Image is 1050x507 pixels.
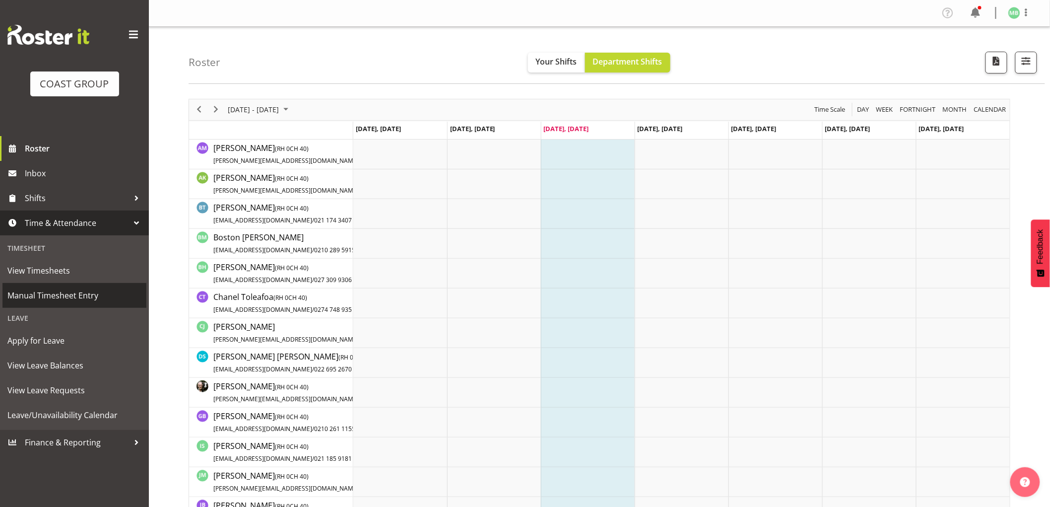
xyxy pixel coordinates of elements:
td: Bryan Humprhries resource [189,259,353,289]
span: RH 0 [277,264,290,272]
span: Day [856,103,870,116]
a: [PERSON_NAME](RH 0CH 40)[PERSON_NAME][EMAIL_ADDRESS][DOMAIN_NAME] [213,380,395,404]
span: 022 695 2670 [314,365,352,373]
span: Week [875,103,894,116]
span: [PERSON_NAME][EMAIL_ADDRESS][DOMAIN_NAME] [213,186,359,195]
span: 027 309 9306 [314,276,352,284]
span: ( CH 40) [275,442,309,451]
span: Department Shifts [593,56,662,67]
img: Rosterit website logo [7,25,89,45]
span: [PERSON_NAME][EMAIL_ADDRESS][DOMAIN_NAME] [213,335,359,344]
span: [PERSON_NAME] [213,411,355,434]
button: Department Shifts [585,53,670,72]
button: Month [973,103,1008,116]
button: Download a PDF of the roster according to the set date range. [985,52,1007,73]
h4: Roster [189,57,220,68]
td: Craig Jenkins resource [189,318,353,348]
td: Ian Simpson resource [189,437,353,467]
span: [EMAIL_ADDRESS][DOMAIN_NAME] [213,216,312,224]
span: [PERSON_NAME] [213,172,395,195]
span: Time & Attendance [25,216,129,230]
span: Manual Timesheet Entry [7,288,141,303]
button: Timeline Month [941,103,969,116]
button: Your Shifts [528,53,585,72]
a: View Leave Requests [2,378,146,403]
span: RH 0 [275,293,288,302]
span: [PERSON_NAME][EMAIL_ADDRESS][DOMAIN_NAME] [213,395,359,403]
a: [PERSON_NAME](RH 0CH 40)[EMAIL_ADDRESS][DOMAIN_NAME]/0210 261 1155 [213,410,355,434]
span: View Leave Balances [7,358,141,373]
img: help-xxl-2.png [1020,477,1030,487]
span: ( CH 40) [275,472,309,481]
span: [PERSON_NAME][EMAIL_ADDRESS][DOMAIN_NAME] [213,484,359,493]
span: RH 0 [277,383,290,391]
td: Boston Morgan-Horan resource [189,229,353,259]
div: Leave [2,308,146,328]
span: [EMAIL_ADDRESS][DOMAIN_NAME] [213,305,312,314]
span: Finance & Reporting [25,435,129,450]
td: Angela Kerrigan resource [189,169,353,199]
span: ( CH 40) [338,353,372,362]
a: Apply for Leave [2,328,146,353]
button: Feedback - Show survey [1031,219,1050,287]
span: Feedback [1036,229,1045,264]
span: [DATE], [DATE] [544,124,589,133]
span: [PERSON_NAME] [213,143,398,165]
span: [EMAIL_ADDRESS][DOMAIN_NAME] [213,365,312,373]
button: August 2025 [226,103,293,116]
span: Leave/Unavailability Calendar [7,408,141,423]
span: Shifts [25,191,129,206]
button: Fortnight [899,103,938,116]
div: Timesheet [2,238,146,258]
div: August 11 - 17, 2025 [224,99,294,120]
td: Dayle Eathorne resource [189,378,353,408]
span: ( CH 40) [275,383,309,391]
a: Manual Timesheet Entry [2,283,146,308]
span: ( CH 40) [275,204,309,213]
span: RH 0 [277,204,290,213]
span: Chanel Toleafoa [213,291,352,314]
span: Time Scale [814,103,847,116]
span: RH 0 [277,442,290,451]
td: Andrew McFadzean resource [189,140,353,169]
button: Filter Shifts [1015,52,1037,73]
img: mike-bullock1158.jpg [1008,7,1020,19]
a: [PERSON_NAME](RH 0CH 40)[EMAIL_ADDRESS][DOMAIN_NAME]/027 309 9306 [213,261,352,285]
a: [PERSON_NAME](RH 0CH 40)[EMAIL_ADDRESS][DOMAIN_NAME]/021 174 3407 [213,202,352,225]
td: James Maddock resource [189,467,353,497]
a: [PERSON_NAME](RH 0CH 40)[PERSON_NAME][EMAIL_ADDRESS][DOMAIN_NAME] [213,470,395,494]
span: [PERSON_NAME] [213,381,395,404]
span: Your Shifts [536,56,577,67]
button: Next [209,103,223,116]
button: Timeline Day [856,103,871,116]
span: ( CH 40) [275,145,309,153]
span: / [312,454,314,463]
a: [PERSON_NAME] [PERSON_NAME](RH 0CH 40)[EMAIL_ADDRESS][DOMAIN_NAME]/022 695 2670 [213,351,372,374]
a: [PERSON_NAME](RH 0CH 40)[PERSON_NAME][EMAIL_ADDRESS][DOMAIN_NAME] [213,142,398,166]
span: RH 0 [340,353,353,362]
span: [EMAIL_ADDRESS][DOMAIN_NAME] [213,276,312,284]
span: [DATE], [DATE] [450,124,495,133]
div: next period [207,99,224,120]
span: [DATE] - [DATE] [227,103,280,116]
span: [PERSON_NAME] [PERSON_NAME] [213,351,372,374]
span: / [312,425,314,433]
a: Chanel Toleafoa(RH 0CH 40)[EMAIL_ADDRESS][DOMAIN_NAME]/0274 748 935 [213,291,352,315]
td: Gene Burton resource [189,408,353,437]
span: Boston [PERSON_NAME] [213,232,355,255]
td: Chanel Toleafoa resource [189,289,353,318]
a: Leave/Unavailability Calendar [2,403,146,428]
span: [PERSON_NAME] [213,321,398,344]
td: Benjamin Thomas Geden resource [189,199,353,229]
span: View Timesheets [7,263,141,278]
span: Month [942,103,968,116]
span: ( CH 40) [273,293,307,302]
span: / [312,305,314,314]
a: View Timesheets [2,258,146,283]
span: [EMAIL_ADDRESS][DOMAIN_NAME] [213,246,312,254]
a: [PERSON_NAME][PERSON_NAME][EMAIL_ADDRESS][DOMAIN_NAME] [213,321,398,345]
span: ( CH 40) [275,264,309,272]
span: Roster [25,141,144,156]
span: [PERSON_NAME] [213,262,352,285]
span: [DATE], [DATE] [919,124,964,133]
